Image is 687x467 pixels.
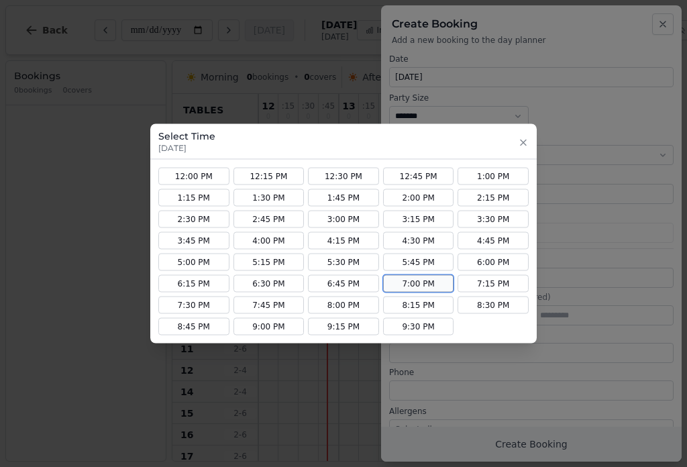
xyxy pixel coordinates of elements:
button: 3:15 PM [383,211,454,228]
button: 5:45 PM [383,254,454,271]
button: 2:45 PM [233,211,305,228]
button: 5:00 PM [158,254,229,271]
button: 1:00 PM [458,168,529,185]
button: 12:00 PM [158,168,229,185]
button: 1:15 PM [158,189,229,207]
button: 1:45 PM [308,189,379,207]
button: 6:45 PM [308,275,379,293]
button: 5:15 PM [233,254,305,271]
button: 4:00 PM [233,232,305,250]
button: 12:15 PM [233,168,305,185]
button: 8:30 PM [458,297,529,314]
button: 7:45 PM [233,297,305,314]
button: 7:30 PM [158,297,229,314]
button: 1:30 PM [233,189,305,207]
button: 8:45 PM [158,318,229,335]
button: 4:15 PM [308,232,379,250]
button: 12:45 PM [383,168,454,185]
button: 7:15 PM [458,275,529,293]
button: 2:15 PM [458,189,529,207]
button: 12:30 PM [308,168,379,185]
button: 3:30 PM [458,211,529,228]
button: 5:30 PM [308,254,379,271]
button: 3:00 PM [308,211,379,228]
button: 8:15 PM [383,297,454,314]
p: [DATE] [158,143,215,154]
button: 2:30 PM [158,211,229,228]
button: 6:15 PM [158,275,229,293]
button: 7:00 PM [383,275,454,293]
button: 9:15 PM [308,318,379,335]
button: 4:45 PM [458,232,529,250]
button: 9:30 PM [383,318,454,335]
button: 2:00 PM [383,189,454,207]
button: 3:45 PM [158,232,229,250]
button: 6:30 PM [233,275,305,293]
button: 9:00 PM [233,318,305,335]
button: 8:00 PM [308,297,379,314]
h3: Select Time [158,129,215,143]
button: 6:00 PM [458,254,529,271]
button: 4:30 PM [383,232,454,250]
